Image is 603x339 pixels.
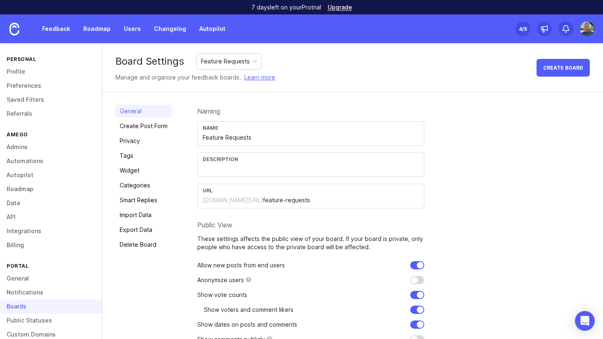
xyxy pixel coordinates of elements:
[115,223,173,236] a: Export Data
[203,187,419,194] div: URL
[115,105,173,118] a: General
[197,276,244,284] p: Anonymize users
[115,164,173,177] a: Widget
[115,238,173,251] a: Delete Board
[78,21,116,36] a: Roadmap
[119,21,146,36] a: Users
[197,222,424,228] div: Public View
[115,134,173,147] a: Privacy
[516,21,530,36] button: 4/5
[204,306,293,314] p: Show voters and comment likers
[115,194,173,207] a: Smart Replies
[537,59,590,77] button: Create Board
[519,23,527,35] div: 4 /5
[115,208,173,222] a: Import Data
[575,311,595,331] div: Open Intercom Messenger
[116,73,275,82] div: Manage and organize your feedback boards.
[201,57,250,66] div: Feature Requests
[115,149,173,162] a: Tags
[203,156,419,162] div: Description
[115,119,173,133] a: Create Post Form
[115,179,173,192] a: Categories
[251,3,321,12] p: 7 days left on your Pro trial
[116,56,184,66] div: Board Settings
[197,261,285,269] p: Allow new posts from end users
[37,21,75,36] a: Feedback
[543,65,583,71] span: Create Board
[197,291,247,299] p: Show vote counts
[9,23,19,35] img: Canny Home
[149,21,191,36] a: Changelog
[580,21,595,36] img: Scott Owens
[197,235,424,251] p: These settings affects the public view of your board. If your board is private, only people who h...
[197,320,297,329] p: Show dates on posts and comments
[203,196,263,204] div: [DOMAIN_NAME][URL]
[203,125,419,131] div: Name
[244,73,275,82] a: Learn more
[194,21,230,36] a: Autopilot
[328,5,352,10] a: Upgrade
[197,108,424,115] div: Naming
